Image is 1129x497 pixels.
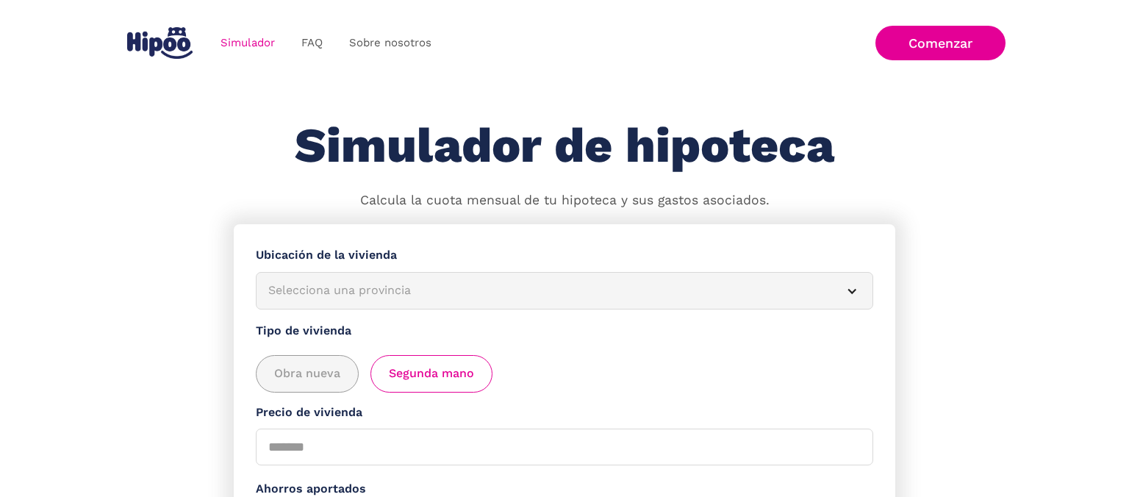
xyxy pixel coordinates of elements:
[389,365,474,383] span: Segunda mano
[256,404,873,422] label: Precio de vivienda
[256,355,873,393] div: add_description_here
[360,191,770,210] p: Calcula la cuota mensual de tu hipoteca y sus gastos asociados.
[256,272,873,310] article: Selecciona una provincia
[295,119,834,173] h1: Simulador de hipoteca
[123,21,196,65] a: home
[336,29,445,57] a: Sobre nosotros
[268,282,825,300] div: Selecciona una provincia
[256,246,873,265] label: Ubicación de la vivienda
[274,365,340,383] span: Obra nueva
[288,29,336,57] a: FAQ
[207,29,288,57] a: Simulador
[256,322,873,340] label: Tipo de vivienda
[875,26,1006,60] a: Comenzar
